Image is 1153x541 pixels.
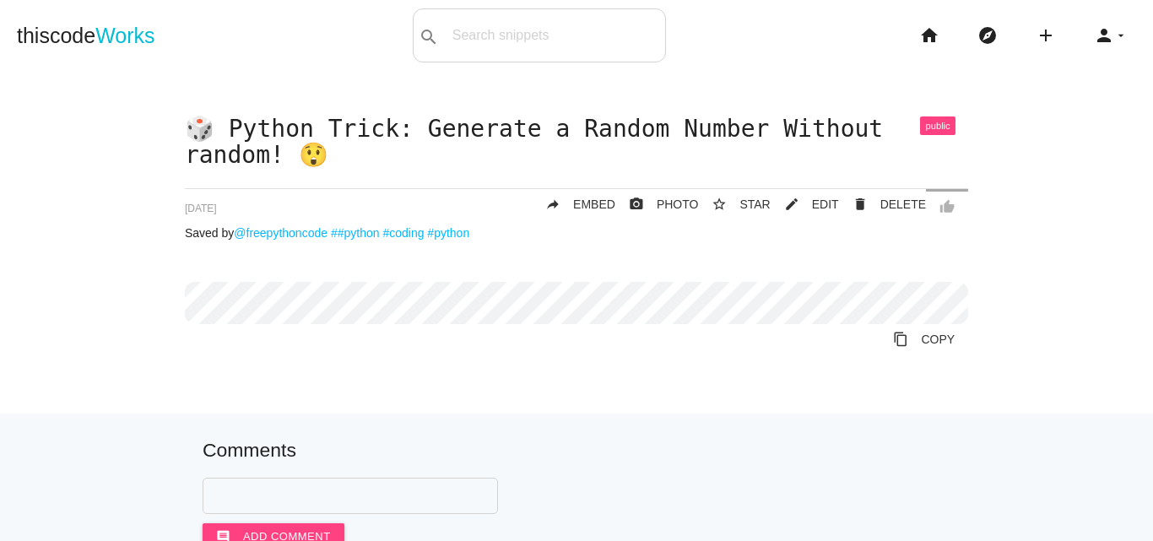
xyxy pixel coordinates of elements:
[185,116,968,169] h1: 🎲 Python Trick: Generate a Random Number Without random! 😲
[893,324,908,354] i: content_copy
[1036,8,1056,62] i: add
[1094,8,1114,62] i: person
[234,226,327,240] a: @freepythoncode
[839,189,926,219] a: Delete Post
[382,226,424,240] a: #coding
[545,189,560,219] i: reply
[95,24,154,47] span: Works
[771,189,839,219] a: mode_editEDIT
[919,8,939,62] i: home
[17,8,155,62] a: thiscodeWorks
[698,189,770,219] button: star_borderSTAR
[712,189,727,219] i: star_border
[657,197,699,211] span: PHOTO
[880,324,968,354] a: Copy to Clipboard
[977,8,998,62] i: explore
[629,189,644,219] i: photo_camera
[853,189,868,219] i: delete
[419,10,439,64] i: search
[1114,8,1128,62] i: arrow_drop_down
[573,197,615,211] span: EMBED
[739,197,770,211] span: STAR
[784,189,799,219] i: mode_edit
[203,440,950,461] h5: Comments
[427,226,469,240] a: #python
[532,189,615,219] a: replyEMBED
[331,226,380,240] a: ##python
[615,189,699,219] a: photo_cameraPHOTO
[880,197,926,211] span: DELETE
[444,18,665,53] input: Search snippets
[812,197,839,211] span: EDIT
[414,9,444,62] button: search
[185,203,217,214] span: [DATE]
[185,226,968,240] p: Saved by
